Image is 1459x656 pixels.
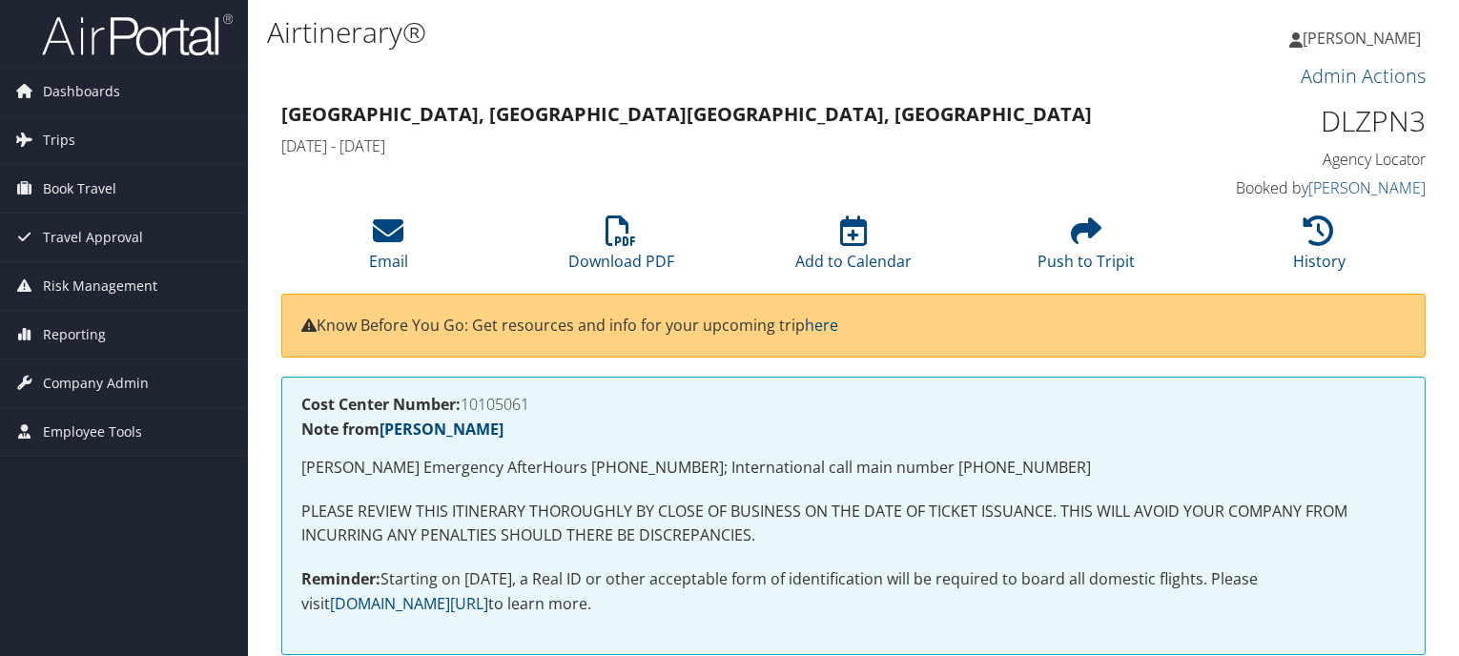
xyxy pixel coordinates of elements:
[1301,63,1426,89] a: Admin Actions
[43,262,157,310] span: Risk Management
[301,456,1406,481] p: [PERSON_NAME] Emergency AfterHours [PHONE_NUMBER]; International call main number [PHONE_NUMBER]
[330,593,488,614] a: [DOMAIN_NAME][URL]
[1289,10,1440,67] a: [PERSON_NAME]
[43,165,116,213] span: Book Travel
[43,68,120,115] span: Dashboards
[301,397,1406,412] h4: 10105061
[281,135,1133,156] h4: [DATE] - [DATE]
[301,567,1406,616] p: Starting on [DATE], a Real ID or other acceptable form of identification will be required to boar...
[42,12,233,57] img: airportal-logo.png
[805,315,838,336] a: here
[369,226,408,272] a: Email
[1161,149,1427,170] h4: Agency Locator
[301,568,380,589] strong: Reminder:
[380,419,503,440] a: [PERSON_NAME]
[267,12,1049,52] h1: Airtinerary®
[1303,28,1421,49] span: [PERSON_NAME]
[1038,226,1135,272] a: Push to Tripit
[43,359,149,407] span: Company Admin
[43,408,142,456] span: Employee Tools
[795,226,912,272] a: Add to Calendar
[43,214,143,261] span: Travel Approval
[281,101,1092,127] strong: [GEOGRAPHIC_DATA], [GEOGRAPHIC_DATA] [GEOGRAPHIC_DATA], [GEOGRAPHIC_DATA]
[301,419,503,440] strong: Note from
[43,311,106,359] span: Reporting
[43,116,75,164] span: Trips
[568,226,674,272] a: Download PDF
[1293,226,1346,272] a: History
[301,500,1406,548] p: PLEASE REVIEW THIS ITINERARY THOROUGHLY BY CLOSE OF BUSINESS ON THE DATE OF TICKET ISSUANCE. THIS...
[1161,177,1427,198] h4: Booked by
[1161,101,1427,141] h1: DLZPN3
[1308,177,1426,198] a: [PERSON_NAME]
[301,394,461,415] strong: Cost Center Number:
[301,314,1406,338] p: Know Before You Go: Get resources and info for your upcoming trip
